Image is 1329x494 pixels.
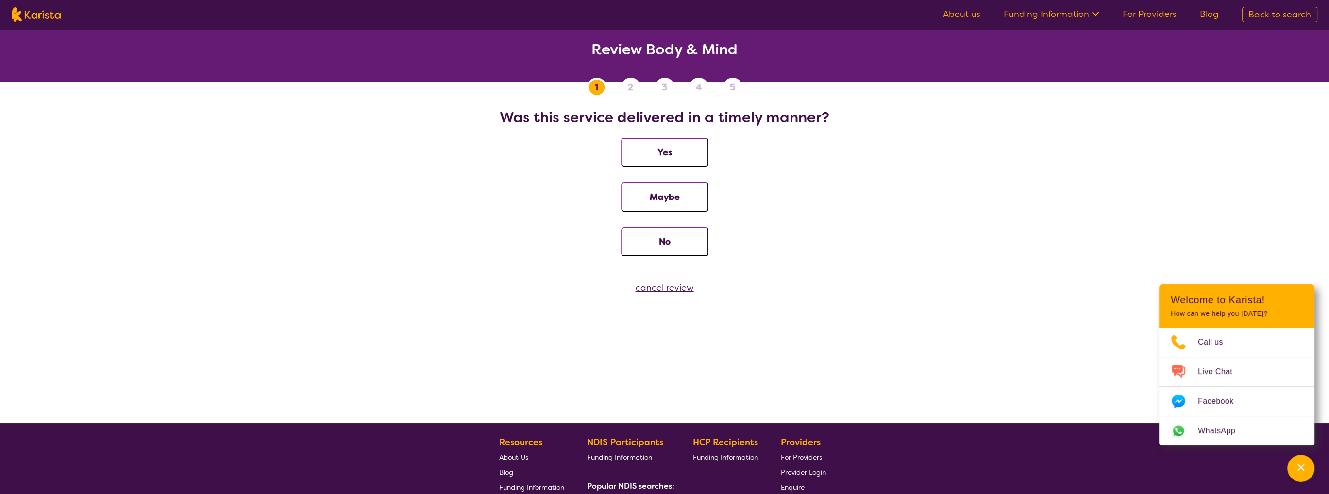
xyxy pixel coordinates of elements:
span: Funding Information [693,453,758,461]
button: No [621,227,708,256]
a: Provider Login [781,464,826,479]
button: Maybe [621,182,708,212]
span: 4 [696,80,702,95]
a: Web link opens in a new tab. [1159,416,1314,445]
h2: Review Body & Mind [12,41,1317,58]
b: Popular NDIS searches: [587,481,674,491]
span: 2 [628,80,633,95]
a: Funding Information [1004,8,1099,20]
a: For Providers [781,449,826,464]
span: Blog [499,468,513,477]
span: For Providers [781,453,822,461]
span: 5 [730,80,735,95]
div: Channel Menu [1159,284,1314,445]
span: Provider Login [781,468,826,477]
a: For Providers [1123,8,1177,20]
span: Live Chat [1198,364,1244,379]
span: WhatsApp [1198,424,1247,438]
b: HCP Recipients [693,436,758,448]
span: 1 [595,80,598,95]
span: Enquire [781,483,805,492]
a: About us [943,8,980,20]
img: Karista logo [12,7,61,22]
b: Resources [499,436,542,448]
a: Blog [1200,8,1219,20]
h2: Was this service delivered in a timely manner? [12,109,1317,126]
button: Channel Menu [1287,455,1314,482]
p: How can we help you [DATE]? [1171,310,1303,318]
span: Funding Information [587,453,652,461]
b: Providers [781,436,821,448]
span: Call us [1198,335,1235,349]
a: About Us [499,449,564,464]
h2: Welcome to Karista! [1171,294,1303,306]
span: 3 [662,80,667,95]
ul: Choose channel [1159,328,1314,445]
a: Blog [499,464,564,479]
button: Yes [621,138,708,167]
span: Funding Information [499,483,564,492]
span: Facebook [1198,394,1245,409]
span: Back to search [1248,9,1311,20]
a: Funding Information [587,449,671,464]
a: Back to search [1242,7,1317,22]
a: Funding Information [693,449,758,464]
span: About Us [499,453,528,461]
b: NDIS Participants [587,436,663,448]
